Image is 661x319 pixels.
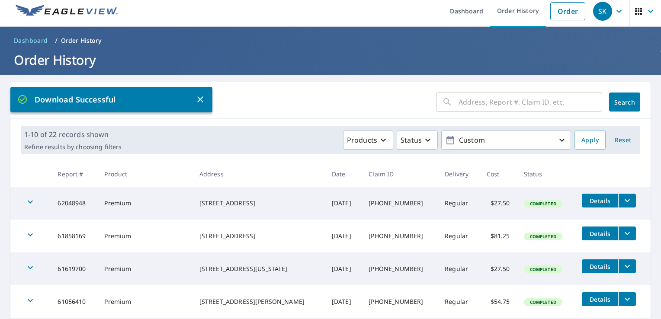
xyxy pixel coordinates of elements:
button: Apply [574,131,606,150]
td: [DATE] [325,187,362,220]
button: filesDropdownBtn-61858169 [618,226,636,240]
span: Completed [525,201,562,207]
td: 62048948 [51,187,97,220]
p: Refine results by choosing filters [24,143,122,151]
td: Premium [97,220,192,252]
td: [DATE] [325,252,362,285]
button: detailsBtn-61056410 [582,292,618,306]
button: detailsBtn-61858169 [582,226,618,240]
td: [PHONE_NUMBER] [362,187,438,220]
span: Search [616,98,633,106]
td: Premium [97,252,192,285]
td: Regular [438,252,480,285]
th: Date [325,161,362,187]
img: EV Logo [16,5,118,18]
p: Status [401,135,422,145]
div: [STREET_ADDRESS] [199,232,318,240]
div: [STREET_ADDRESS][US_STATE] [199,265,318,273]
td: 61619700 [51,252,97,285]
th: Delivery [438,161,480,187]
a: Order [550,2,585,20]
th: Report # [51,161,97,187]
td: $27.50 [480,252,517,285]
span: Completed [525,233,562,239]
h1: Order History [10,51,651,69]
span: Details [587,262,613,271]
span: Details [587,230,613,238]
span: Completed [525,266,562,272]
div: [STREET_ADDRESS] [199,199,318,207]
p: Products [347,135,377,145]
td: $54.75 [480,285,517,318]
td: [PHONE_NUMBER] [362,220,438,252]
td: Regular [438,187,480,220]
th: Claim ID [362,161,438,187]
td: [PHONE_NUMBER] [362,252,438,285]
th: Status [517,161,575,187]
td: Premium [97,187,192,220]
span: Details [587,197,613,205]
div: [STREET_ADDRESS][PERSON_NAME] [199,297,318,306]
div: SK [593,2,612,21]
td: $27.50 [480,187,517,220]
td: 61056410 [51,285,97,318]
span: Dashboard [14,36,48,45]
button: Custom [441,131,571,150]
button: Status [397,131,438,150]
button: detailsBtn-61619700 [582,259,618,273]
td: [DATE] [325,285,362,318]
th: Cost [480,161,517,187]
p: Order History [61,36,102,45]
a: Dashboard [10,34,51,48]
span: Apply [581,135,599,146]
button: Search [609,93,640,112]
button: filesDropdownBtn-62048948 [618,194,636,207]
span: Details [587,295,613,303]
td: [PHONE_NUMBER] [362,285,438,318]
td: [DATE] [325,220,362,252]
button: Reset [609,131,637,150]
nav: breadcrumb [10,34,651,48]
button: filesDropdownBtn-61056410 [618,292,636,306]
td: 61858169 [51,220,97,252]
th: Address [193,161,325,187]
td: $81.25 [480,220,517,252]
p: Download Successful [17,94,195,105]
button: Products [343,131,393,150]
p: 1-10 of 22 records shown [24,129,122,140]
input: Address, Report #, Claim ID, etc. [459,90,602,114]
li: / [55,35,58,46]
p: Custom [456,133,557,148]
span: Completed [525,299,562,305]
td: Regular [438,220,480,252]
td: Regular [438,285,480,318]
button: detailsBtn-62048948 [582,194,618,207]
td: Premium [97,285,192,318]
button: filesDropdownBtn-61619700 [618,259,636,273]
th: Product [97,161,192,187]
span: Reset [613,135,633,146]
